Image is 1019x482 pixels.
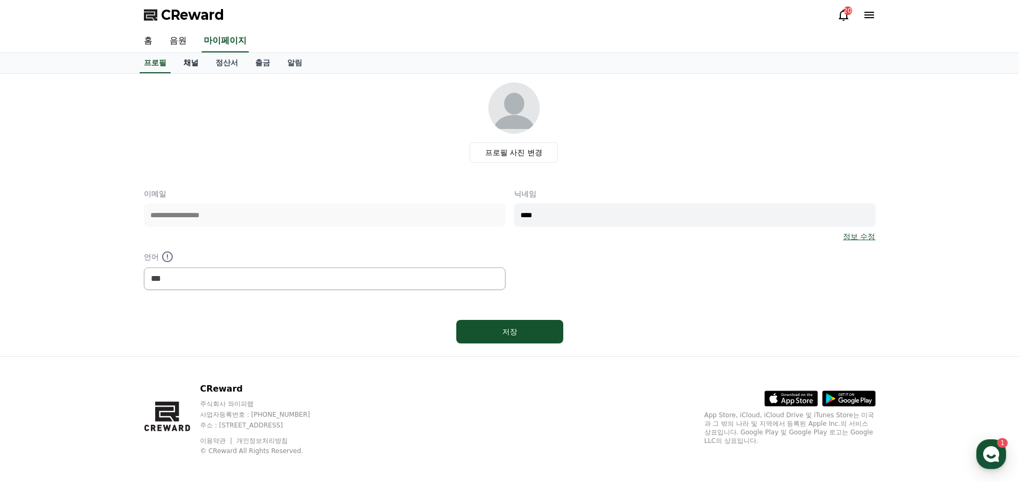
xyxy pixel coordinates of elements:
[98,356,111,364] span: 대화
[71,339,138,366] a: 1대화
[843,231,875,242] a: 정보 수정
[3,339,71,366] a: 홈
[514,188,876,199] p: 닉네임
[207,53,247,73] a: 정산서
[837,9,850,21] a: 20
[488,82,540,134] img: profile_image
[161,30,195,52] a: 음원
[478,326,542,337] div: 저장
[200,421,331,430] p: 주소 : [STREET_ADDRESS]
[200,400,331,408] p: 주식회사 와이피랩
[279,53,311,73] a: 알림
[247,53,279,73] a: 출금
[144,250,505,263] p: 언어
[175,53,207,73] a: 채널
[140,53,171,73] a: 프로필
[135,30,161,52] a: 홈
[704,411,876,445] p: App Store, iCloud, iCloud Drive 및 iTunes Store는 미국과 그 밖의 나라 및 지역에서 등록된 Apple Inc.의 서비스 상표입니다. Goo...
[200,437,234,445] a: 이용약관
[456,320,563,343] button: 저장
[34,355,40,364] span: 홈
[202,30,249,52] a: 마이페이지
[470,142,558,163] label: 프로필 사진 변경
[144,188,505,199] p: 이메일
[144,6,224,24] a: CReward
[109,339,112,347] span: 1
[161,6,224,24] span: CReward
[844,6,852,15] div: 20
[165,355,178,364] span: 설정
[138,339,205,366] a: 설정
[200,410,331,419] p: 사업자등록번호 : [PHONE_NUMBER]
[200,447,331,455] p: © CReward All Rights Reserved.
[236,437,288,445] a: 개인정보처리방침
[200,382,331,395] p: CReward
